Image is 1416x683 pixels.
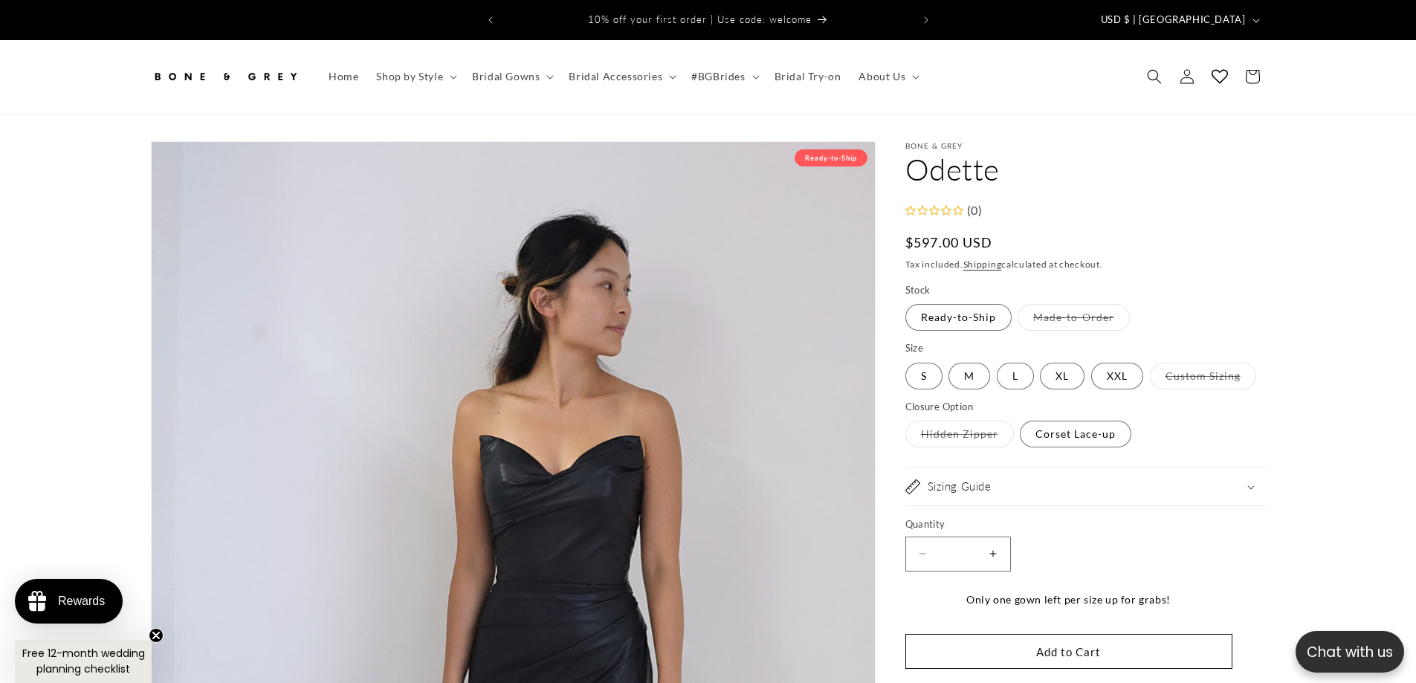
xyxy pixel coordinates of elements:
span: Shop by Style [376,70,443,83]
label: XL [1040,363,1084,389]
div: (0) [963,200,983,221]
a: Shipping [963,259,1002,270]
span: Bridal Try-on [775,70,841,83]
label: Quantity [905,517,1232,532]
summary: Search [1138,60,1171,93]
h1: Odette [905,150,1266,189]
span: Home [329,70,358,83]
span: USD $ | [GEOGRAPHIC_DATA] [1101,13,1246,27]
label: Corset Lace-up [1020,421,1131,447]
span: $597.00 USD [905,233,993,253]
div: Tax included. calculated at checkout. [905,257,1266,272]
summary: Bridal Accessories [560,61,682,92]
button: USD $ | [GEOGRAPHIC_DATA] [1092,6,1266,34]
h2: Sizing Guide [928,479,992,494]
p: Bone & Grey [905,141,1266,150]
legend: Stock [905,283,932,298]
span: Free 12-month wedding planning checklist [22,646,145,676]
button: Open chatbox [1296,631,1404,673]
legend: Size [905,341,925,356]
a: Bridal Try-on [766,61,850,92]
span: Bridal Accessories [569,70,662,83]
summary: About Us [850,61,925,92]
a: Home [320,61,367,92]
summary: Bridal Gowns [463,61,560,92]
div: Rewards [58,595,105,608]
label: Ready-to-Ship [905,304,1012,331]
a: Write a review [99,85,164,97]
label: M [948,363,990,389]
div: Only one gown left per size up for grabs! [905,590,1232,609]
p: Chat with us [1296,641,1404,663]
button: Close teaser [149,628,164,643]
summary: #BGBrides [682,61,765,92]
span: 10% off your first order | Use code: welcome [588,13,812,25]
button: Add to Cart [905,634,1232,669]
a: Bone and Grey Bridal [145,55,305,99]
span: #BGBrides [691,70,745,83]
span: Bridal Gowns [472,70,540,83]
label: S [905,363,943,389]
div: Free 12-month wedding planning checklistClose teaser [15,640,152,683]
label: Hidden Zipper [905,421,1014,447]
button: Next announcement [910,6,943,34]
summary: Shop by Style [367,61,463,92]
label: Custom Sizing [1150,363,1256,389]
span: About Us [859,70,905,83]
label: XXL [1091,363,1143,389]
legend: Closure Option [905,400,975,415]
button: Previous announcement [474,6,507,34]
summary: Sizing Guide [905,468,1266,505]
button: Write a review [1016,22,1115,48]
label: L [997,363,1034,389]
img: Bone and Grey Bridal [151,60,300,93]
label: Made-to-Order [1018,304,1130,331]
